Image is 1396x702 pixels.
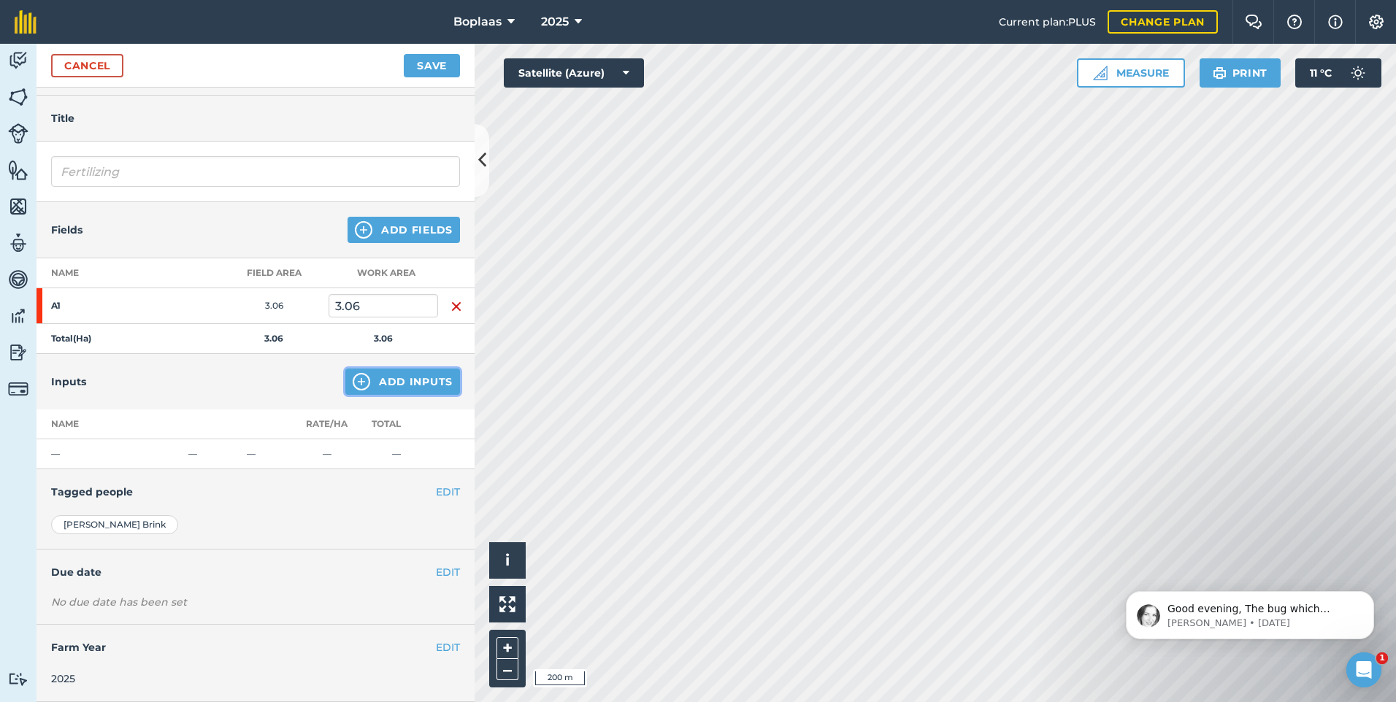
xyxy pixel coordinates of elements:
span: 1 [1376,652,1388,664]
iframe: Intercom notifications message [1104,560,1396,663]
td: — [241,439,299,469]
img: A cog icon [1368,15,1385,29]
strong: Total ( Ha ) [51,333,91,344]
button: Measure [1077,58,1185,88]
div: 2025 [51,671,460,687]
button: Satellite (Azure) [504,58,644,88]
h4: Title [51,110,460,126]
button: + [496,637,518,659]
a: Change plan [1108,10,1218,34]
img: Profile image for Camilla [33,44,56,67]
button: – [496,659,518,680]
th: Rate/ Ha [299,409,354,439]
strong: A1 [51,300,165,312]
img: fieldmargin Logo [15,10,37,34]
img: svg+xml;base64,PD94bWwgdmVyc2lvbj0iMS4wIiBlbmNvZGluZz0idXRmLTgiPz4KPCEtLSBHZW5lcmF0b3I6IEFkb2JlIE... [8,232,28,254]
button: i [489,542,526,579]
span: Good evening, The bug which meant that monitoring sites/data was not loading has been fixed. We a... [64,42,250,170]
span: 2025 [541,13,569,31]
strong: 3.06 [374,333,393,344]
strong: 3.06 [264,333,283,344]
td: — [183,439,241,469]
img: svg+xml;base64,PD94bWwgdmVyc2lvbj0iMS4wIiBlbmNvZGluZz0idXRmLTgiPz4KPCEtLSBHZW5lcmF0b3I6IEFkb2JlIE... [8,123,28,144]
img: svg+xml;base64,PD94bWwgdmVyc2lvbj0iMS4wIiBlbmNvZGluZz0idXRmLTgiPz4KPCEtLSBHZW5lcmF0b3I6IEFkb2JlIE... [8,342,28,363]
img: svg+xml;base64,PHN2ZyB4bWxucz0iaHR0cDovL3d3dy53My5vcmcvMjAwMC9zdmciIHdpZHRoPSIxNCIgaGVpZ2h0PSIyNC... [355,221,372,239]
th: Work area [329,258,438,288]
td: 3.06 [219,288,329,324]
button: EDIT [436,564,460,580]
img: A question mark icon [1286,15,1303,29]
h4: Tagged people [51,484,460,500]
img: svg+xml;base64,PD94bWwgdmVyc2lvbj0iMS4wIiBlbmNvZGluZz0idXRmLTgiPz4KPCEtLSBHZW5lcmF0b3I6IEFkb2JlIE... [1343,58,1373,88]
img: Four arrows, one pointing top left, one top right, one bottom right and the last bottom left [499,596,515,612]
img: svg+xml;base64,PHN2ZyB4bWxucz0iaHR0cDovL3d3dy53My5vcmcvMjAwMC9zdmciIHdpZHRoPSIxOSIgaGVpZ2h0PSIyNC... [1213,64,1227,82]
img: svg+xml;base64,PD94bWwgdmVyc2lvbj0iMS4wIiBlbmNvZGluZz0idXRmLTgiPz4KPCEtLSBHZW5lcmF0b3I6IEFkb2JlIE... [8,269,28,290]
iframe: Intercom live chat [1346,652,1381,687]
button: EDIT [436,639,460,655]
h4: Fields [51,222,83,238]
span: 11 ° C [1310,58,1332,88]
td: — [37,439,183,469]
img: svg+xml;base64,PD94bWwgdmVyc2lvbj0iMS4wIiBlbmNvZGluZz0idXRmLTgiPz4KPCEtLSBHZW5lcmF0b3I6IEFkb2JlIE... [8,305,28,327]
p: Message from Camilla, sent 2d ago [64,56,252,69]
button: Add Inputs [345,369,460,395]
button: Save [404,54,460,77]
img: svg+xml;base64,PHN2ZyB4bWxucz0iaHR0cDovL3d3dy53My5vcmcvMjAwMC9zdmciIHdpZHRoPSIxNiIgaGVpZ2h0PSIyNC... [450,298,462,315]
span: i [505,551,510,569]
div: [PERSON_NAME] Brink [51,515,178,534]
img: svg+xml;base64,PD94bWwgdmVyc2lvbj0iMS4wIiBlbmNvZGluZz0idXRmLTgiPz4KPCEtLSBHZW5lcmF0b3I6IEFkb2JlIE... [8,50,28,72]
td: — [354,439,438,469]
img: svg+xml;base64,PD94bWwgdmVyc2lvbj0iMS4wIiBlbmNvZGluZz0idXRmLTgiPz4KPCEtLSBHZW5lcmF0b3I6IEFkb2JlIE... [8,672,28,686]
input: What needs doing? [51,156,460,187]
img: svg+xml;base64,PHN2ZyB4bWxucz0iaHR0cDovL3d3dy53My5vcmcvMjAwMC9zdmciIHdpZHRoPSI1NiIgaGVpZ2h0PSI2MC... [8,159,28,181]
button: EDIT [436,484,460,500]
div: message notification from Camilla, 2d ago. Good evening, The bug which meant that monitoring site... [22,31,270,79]
a: Cancel [51,54,123,77]
h4: Due date [51,564,460,580]
button: 11 °C [1295,58,1381,88]
img: Ruler icon [1093,66,1108,80]
h4: Farm Year [51,639,460,655]
button: Add Fields [348,217,460,243]
img: svg+xml;base64,PHN2ZyB4bWxucz0iaHR0cDovL3d3dy53My5vcmcvMjAwMC9zdmciIHdpZHRoPSI1NiIgaGVpZ2h0PSI2MC... [8,86,28,108]
img: svg+xml;base64,PHN2ZyB4bWxucz0iaHR0cDovL3d3dy53My5vcmcvMjAwMC9zdmciIHdpZHRoPSIxNCIgaGVpZ2h0PSIyNC... [353,373,370,390]
th: Field Area [219,258,329,288]
th: Total [354,409,438,439]
span: Current plan : PLUS [999,14,1096,30]
img: svg+xml;base64,PD94bWwgdmVyc2lvbj0iMS4wIiBlbmNvZGluZz0idXRmLTgiPz4KPCEtLSBHZW5lcmF0b3I6IEFkb2JlIE... [8,379,28,399]
img: Two speech bubbles overlapping with the left bubble in the forefront [1245,15,1262,29]
th: Name [37,409,183,439]
div: No due date has been set [51,595,460,609]
td: — [299,439,354,469]
img: svg+xml;base64,PHN2ZyB4bWxucz0iaHR0cDovL3d3dy53My5vcmcvMjAwMC9zdmciIHdpZHRoPSI1NiIgaGVpZ2h0PSI2MC... [8,196,28,217]
h4: Inputs [51,374,86,390]
th: Name [37,258,219,288]
button: Print [1200,58,1281,88]
span: Boplaas [453,13,502,31]
img: svg+xml;base64,PHN2ZyB4bWxucz0iaHR0cDovL3d3dy53My5vcmcvMjAwMC9zdmciIHdpZHRoPSIxNyIgaGVpZ2h0PSIxNy... [1328,13,1343,31]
